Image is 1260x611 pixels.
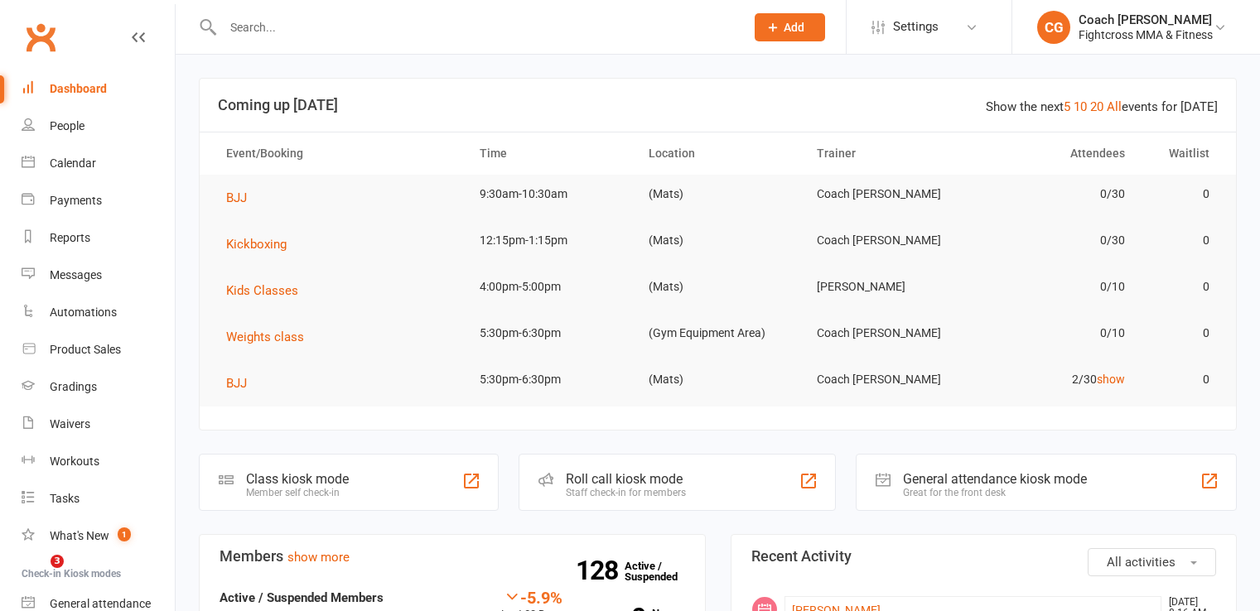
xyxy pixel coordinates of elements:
div: General attendance [50,597,151,610]
input: Search... [218,16,733,39]
td: (Gym Equipment Area) [634,314,803,353]
a: What's New1 [22,517,175,555]
button: Kids Classes [226,281,310,301]
th: Event/Booking [211,132,465,175]
td: 0 [1140,314,1224,353]
span: All activities [1107,555,1176,570]
a: show [1097,373,1125,386]
a: Product Sales [22,331,175,368]
strong: Active / Suspended Members [220,590,384,605]
button: BJJ [226,373,258,393]
span: Weights class [226,330,304,344]
td: (Mats) [634,221,803,260]
div: Payments [50,194,102,207]
td: (Mats) [634,267,803,306]
a: 10 [1074,99,1087,114]
a: People [22,108,175,145]
a: Gradings [22,368,175,406]
div: Roll call kiosk mode [566,471,686,487]
a: Payments [22,182,175,219]
span: Add [784,21,804,34]
h3: Recent Activity [751,548,1217,565]
td: 0 [1140,221,1224,260]
a: Clubworx [20,17,61,58]
span: BJJ [226,376,247,391]
button: All activities [1088,548,1216,576]
div: Gradings [50,380,97,393]
div: Member self check-in [246,487,349,498]
div: People [50,119,84,132]
td: 0/30 [971,175,1140,214]
a: Waivers [22,406,175,443]
div: Fightcross MMA & Fitness [1079,27,1213,42]
a: 5 [1064,99,1070,114]
div: Staff check-in for members [566,487,686,498]
td: (Mats) [634,175,803,214]
div: Class kiosk mode [246,471,349,487]
td: Coach [PERSON_NAME] [802,221,971,260]
iframe: Intercom live chat [17,555,56,594]
span: BJJ [226,190,247,205]
div: CG [1037,11,1070,44]
td: Coach [PERSON_NAME] [802,360,971,399]
td: 0/30 [971,221,1140,260]
td: 2/30 [971,360,1140,399]
div: General attendance kiosk mode [903,471,1087,487]
span: Kids Classes [226,283,298,298]
th: Trainer [802,132,971,175]
th: Time [465,132,634,175]
a: Tasks [22,480,175,517]
div: Reports [50,231,90,244]
span: 1 [118,527,131,541]
div: Coach [PERSON_NAME] [1079,12,1213,27]
th: Attendees [971,132,1140,175]
h3: Coming up [DATE] [218,97,1218,113]
th: Location [634,132,803,175]
a: 128Active / Suspended [625,548,698,594]
div: Product Sales [50,343,121,356]
td: Coach [PERSON_NAME] [802,314,971,353]
a: Calendar [22,145,175,182]
div: Waivers [50,417,90,431]
div: Automations [50,305,117,319]
td: 0 [1140,175,1224,214]
button: Weights class [226,327,316,347]
strong: 128 [576,558,625,583]
td: 5:30pm-6:30pm [465,360,634,399]
td: 0/10 [971,267,1140,306]
div: Calendar [50,156,96,170]
a: 20 [1090,99,1103,114]
td: [PERSON_NAME] [802,267,971,306]
td: 0/10 [971,314,1140,353]
a: Reports [22,219,175,257]
div: Show the next events for [DATE] [986,97,1218,117]
div: What's New [50,529,109,542]
td: (Mats) [634,360,803,399]
td: 4:00pm-5:00pm [465,267,634,306]
span: Kickboxing [226,237,287,252]
div: Dashboard [50,82,107,95]
a: Messages [22,257,175,294]
span: 3 [51,555,64,568]
a: All [1107,99,1122,114]
span: Settings [893,8,939,46]
td: 0 [1140,360,1224,399]
h3: Members [220,548,685,565]
div: Tasks [50,492,80,505]
a: show more [287,550,350,565]
a: Dashboard [22,70,175,108]
div: Messages [50,268,102,281]
td: 12:15pm-1:15pm [465,221,634,260]
div: -5.9% [501,588,562,606]
button: Kickboxing [226,234,298,254]
td: 0 [1140,267,1224,306]
button: BJJ [226,188,258,208]
td: Coach [PERSON_NAME] [802,175,971,214]
button: Add [755,13,825,41]
div: Workouts [50,455,99,468]
td: 5:30pm-6:30pm [465,314,634,353]
td: 9:30am-10:30am [465,175,634,214]
a: Workouts [22,443,175,480]
th: Waitlist [1140,132,1224,175]
a: Automations [22,294,175,331]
